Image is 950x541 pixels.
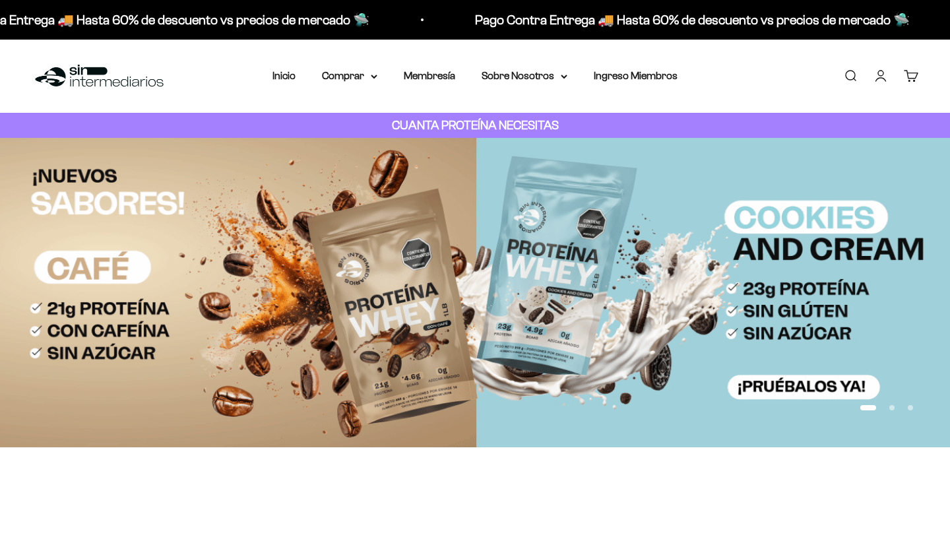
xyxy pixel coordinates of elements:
a: Membresía [404,70,455,81]
strong: CUANTA PROTEÍNA NECESITAS [392,118,559,132]
summary: Comprar [322,67,377,84]
a: Inicio [272,70,296,81]
p: Pago Contra Entrega 🚚 Hasta 60% de descuento vs precios de mercado 🛸 [469,9,904,30]
summary: Sobre Nosotros [482,67,567,84]
a: Ingreso Miembros [594,70,678,81]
